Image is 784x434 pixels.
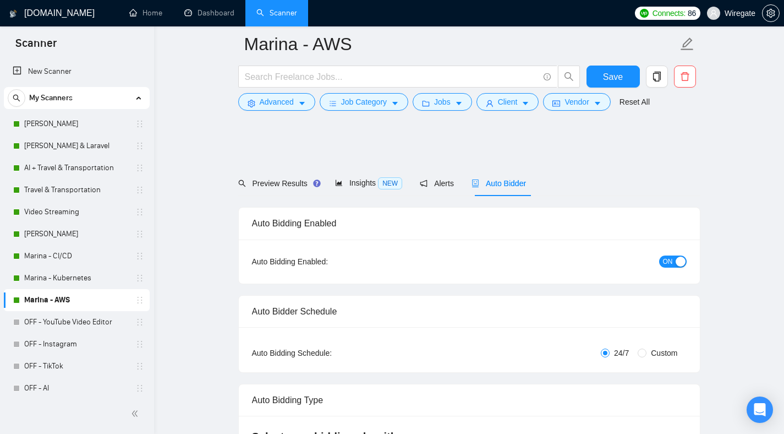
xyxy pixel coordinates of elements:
[238,179,317,188] span: Preview Results
[420,180,427,187] span: notification
[252,296,687,327] div: Auto Bidder Schedule
[610,347,633,359] span: 24/7
[413,93,472,111] button: folderJobscaret-down
[135,230,144,238] span: holder
[762,4,780,22] button: setting
[24,113,129,135] a: [PERSON_NAME]
[135,318,144,327] span: holder
[663,256,673,268] span: ON
[135,340,144,349] span: holder
[498,96,518,108] span: Client
[646,347,682,359] span: Custom
[135,362,144,371] span: holder
[129,8,162,18] a: homeHome
[24,311,129,333] a: OFF - YouTube Video Editor
[244,30,678,58] input: Scanner name...
[472,179,526,188] span: Auto Bidder
[544,73,551,80] span: info-circle
[378,177,402,189] span: NEW
[434,96,451,108] span: Jobs
[675,72,695,82] span: delete
[245,70,539,84] input: Search Freelance Jobs...
[24,333,129,355] a: OFF - Instagram
[260,96,294,108] span: Advanced
[674,66,696,88] button: delete
[476,93,539,111] button: userClientcaret-down
[472,180,479,187] span: robot
[522,99,529,107] span: caret-down
[420,179,454,188] span: Alerts
[422,99,430,107] span: folder
[653,7,686,19] span: Connects:
[335,179,343,187] span: area-chart
[680,37,694,51] span: edit
[543,93,610,111] button: idcardVendorcaret-down
[455,99,463,107] span: caret-down
[8,94,25,102] span: search
[24,267,129,289] a: Marina - Kubernetes
[24,289,129,311] a: Marina - AWS
[252,256,397,268] div: Auto Bidding Enabled:
[135,296,144,305] span: holder
[24,201,129,223] a: Video Streaming
[603,70,623,84] span: Save
[594,99,601,107] span: caret-down
[24,245,129,267] a: Marina - CI/CD
[135,252,144,261] span: holder
[13,61,141,83] a: New Scanner
[135,120,144,128] span: holder
[24,377,129,399] a: OFF - AI
[7,35,65,58] span: Scanner
[252,384,687,416] div: Auto Bidding Type
[135,142,144,150] span: holder
[391,99,399,107] span: caret-down
[320,93,408,111] button: barsJob Categorycaret-down
[646,66,668,88] button: copy
[256,8,297,18] a: searchScanner
[24,157,129,179] a: AI + Travel & Transportation
[4,61,150,83] li: New Scanner
[24,355,129,377] a: OFF - TikTok
[248,99,255,107] span: setting
[135,274,144,283] span: holder
[252,347,397,359] div: Auto Bidding Schedule:
[558,72,579,82] span: search
[8,89,25,107] button: search
[646,72,667,82] span: copy
[184,8,234,18] a: dashboardDashboard
[688,7,696,19] span: 86
[558,66,580,88] button: search
[29,87,73,109] span: My Scanners
[135,384,144,393] span: holder
[710,9,717,17] span: user
[640,9,649,18] img: upwork-logo.png
[586,66,640,88] button: Save
[238,180,246,187] span: search
[135,186,144,194] span: holder
[762,9,780,18] a: setting
[486,99,494,107] span: user
[135,164,144,172] span: holder
[552,99,560,107] span: idcard
[24,135,129,157] a: [PERSON_NAME] & Laravel
[312,178,322,188] div: Tooltip anchor
[24,179,129,201] a: Travel & Transportation
[335,178,402,187] span: Insights
[131,408,142,419] span: double-left
[135,208,144,216] span: holder
[329,99,337,107] span: bars
[619,96,650,108] a: Reset All
[564,96,589,108] span: Vendor
[298,99,306,107] span: caret-down
[341,96,387,108] span: Job Category
[9,5,17,23] img: logo
[252,208,687,239] div: Auto Bidding Enabled
[24,223,129,245] a: [PERSON_NAME]
[763,9,779,18] span: setting
[747,397,773,423] div: Open Intercom Messenger
[238,93,315,111] button: settingAdvancedcaret-down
